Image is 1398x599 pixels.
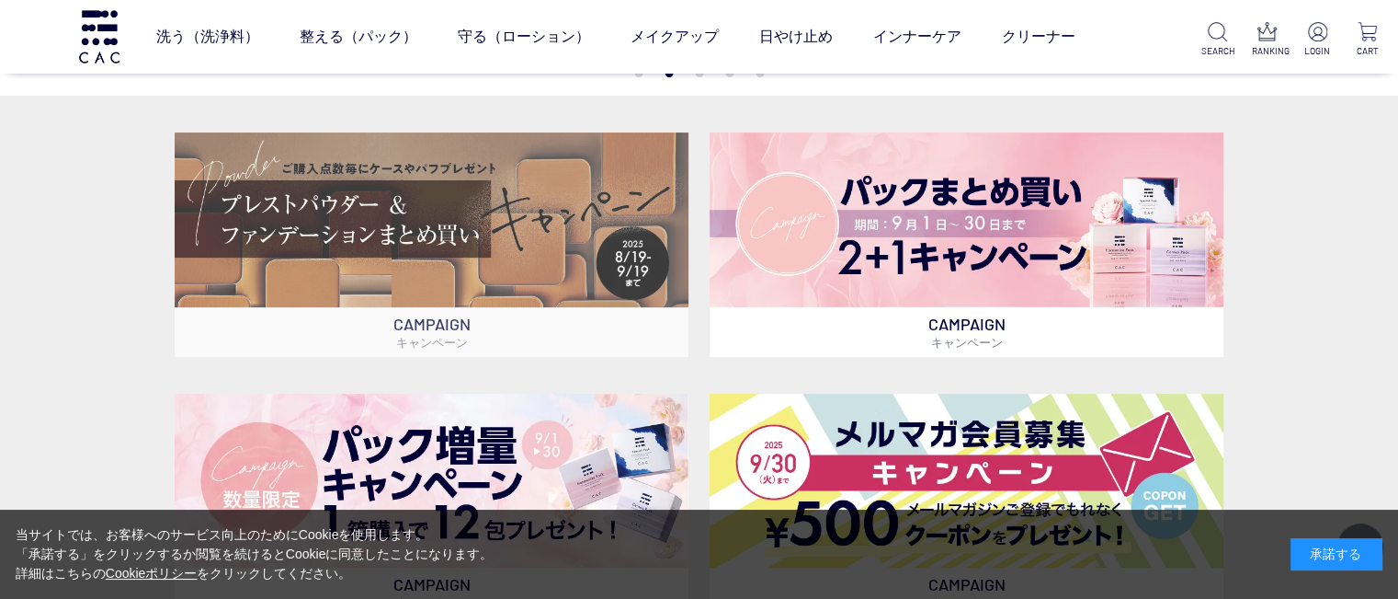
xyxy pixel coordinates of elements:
[458,11,590,63] a: 守る（ローション）
[1252,22,1284,58] a: RANKING
[300,11,417,63] a: 整える（パック）
[1002,11,1075,63] a: クリーナー
[1301,44,1334,58] p: LOGIN
[759,11,833,63] a: 日やけ止め
[710,394,1223,569] img: メルマガ会員募集
[16,525,494,583] div: 当サイトでは、お客様へのサービス向上のためにCookieを使用します。 「承諾する」をクリックするか閲覧を続けるとCookieに同意したことになります。 詳細はこちらの をクリックしてください。
[710,132,1223,307] img: パックキャンペーン2+1
[396,335,468,350] span: キャンペーン
[710,132,1223,357] a: パックキャンペーン2+1 パックキャンペーン2+1 CAMPAIGNキャンペーン
[1351,44,1383,58] p: CART
[1252,44,1284,58] p: RANKING
[1201,44,1233,58] p: SEARCH
[1351,22,1383,58] a: CART
[1301,22,1334,58] a: LOGIN
[175,132,688,357] a: ベースメイクキャンペーン ベースメイクキャンペーン CAMPAIGNキャンペーン
[1201,22,1233,58] a: SEARCH
[1290,538,1382,570] div: 承諾する
[710,307,1223,357] p: CAMPAIGN
[106,566,198,581] a: Cookieポリシー
[930,335,1002,350] span: キャンペーン
[156,11,259,63] a: 洗う（洗浄料）
[175,394,688,569] img: パック増量キャンペーン
[175,307,688,357] p: CAMPAIGN
[76,10,122,63] img: logo
[175,132,688,307] img: ベースメイクキャンペーン
[631,11,719,63] a: メイクアップ
[873,11,961,63] a: インナーケア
